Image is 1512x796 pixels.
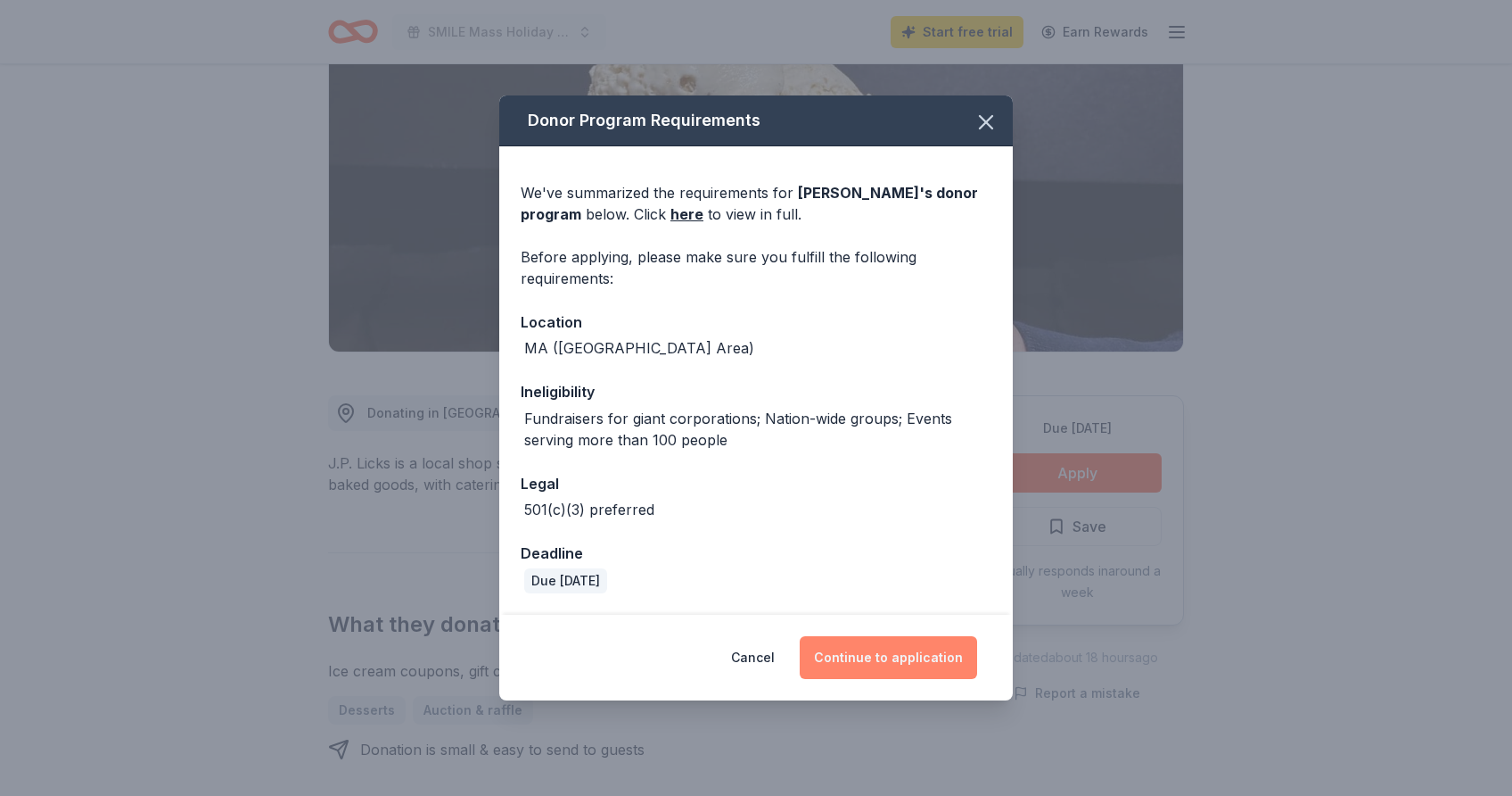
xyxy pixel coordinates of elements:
[524,499,654,520] div: 501(c)(3) preferred
[670,203,703,225] a: here
[521,182,991,225] div: We've summarized the requirements for below. Click to view in full.
[524,408,991,451] div: Fundraisers for giant corporations; Nation-wide groups; Events serving more than 100 people
[800,636,977,679] button: Continue to application
[524,568,607,593] div: Due [DATE]
[524,337,754,359] div: MA ([GEOGRAPHIC_DATA] Area)
[521,380,991,403] div: Ineligibility
[521,542,991,565] div: Deadline
[499,95,1013,146] div: Donor Program Requirements
[521,472,991,495] div: Legal
[521,246,991,289] div: Before applying, please make sure you fulfill the following requirements:
[731,636,775,679] button: Cancel
[521,311,991,334] div: Location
